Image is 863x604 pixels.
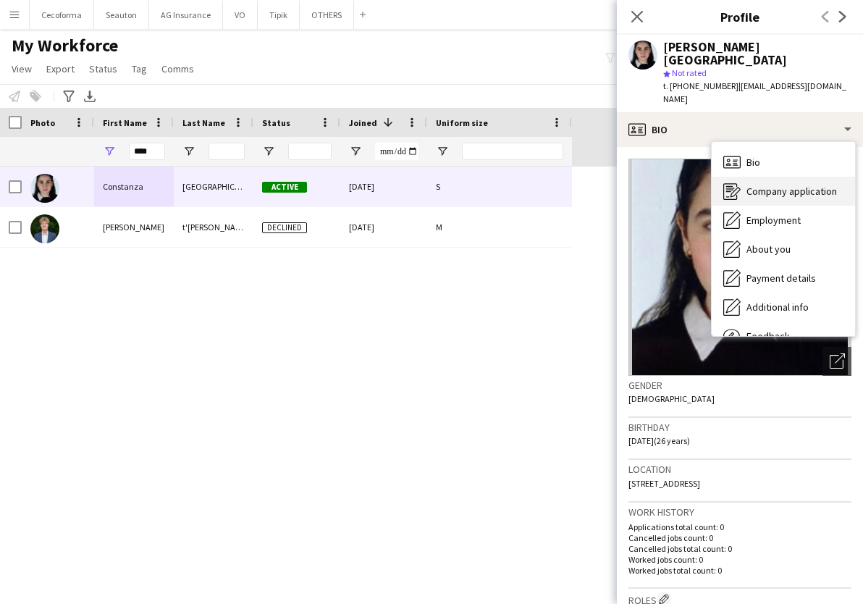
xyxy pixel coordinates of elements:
app-action-btn: Export XLSX [81,88,98,105]
p: Worked jobs count: 0 [628,554,851,565]
span: [DEMOGRAPHIC_DATA] [628,393,715,404]
span: Status [262,117,290,128]
span: S [436,181,440,192]
a: Status [83,59,123,78]
button: VO [223,1,258,29]
span: | [EMAIL_ADDRESS][DOMAIN_NAME] [663,80,846,104]
span: Employment [746,214,801,227]
div: Constanza [94,167,174,206]
span: View [12,62,32,75]
span: Export [46,62,75,75]
div: Company application [712,177,855,206]
span: Bio [746,156,760,169]
a: Tag [126,59,153,78]
button: Open Filter Menu [103,145,116,158]
div: Additional info [712,293,855,322]
span: Last Name [182,117,225,128]
a: Export [41,59,80,78]
h3: Location [628,463,851,476]
div: Open photos pop-in [822,347,851,376]
span: Payment details [746,272,816,285]
img: Constanza Galicia [30,174,59,203]
span: Comms [161,62,194,75]
p: Applications total count: 0 [628,521,851,532]
span: About you [746,243,791,256]
button: Seauton [94,1,149,29]
span: Feedback [746,330,790,343]
div: Employment [712,206,855,235]
button: Open Filter Menu [262,145,275,158]
p: Worked jobs total count: 0 [628,565,851,576]
div: [DATE] [340,167,427,206]
button: Open Filter Menu [349,145,362,158]
input: Uniform size Filter Input [462,143,563,160]
div: [PERSON_NAME] [94,207,174,247]
input: Status Filter Input [288,143,332,160]
h3: Gender [628,379,851,392]
span: First Name [103,117,147,128]
input: Joined Filter Input [375,143,418,160]
a: Comms [156,59,200,78]
img: Constantin t [30,214,59,243]
a: View [6,59,38,78]
div: Bio [712,148,855,177]
p: Cancelled jobs total count: 0 [628,543,851,554]
span: Not rated [672,67,707,78]
div: Feedback [712,322,855,351]
div: [DATE] [340,207,427,247]
h3: Profile [617,7,863,26]
span: Active [262,182,307,193]
p: Cancelled jobs count: 0 [628,532,851,543]
button: Open Filter Menu [436,145,449,158]
app-action-btn: Advanced filters [60,88,77,105]
span: M [436,222,442,232]
button: Tipik [258,1,300,29]
button: OTHERS [300,1,354,29]
div: [GEOGRAPHIC_DATA] [174,167,253,206]
span: Additional info [746,301,809,314]
button: Open Filter Menu [182,145,195,158]
span: Tag [132,62,147,75]
span: Photo [30,117,55,128]
div: [PERSON_NAME][GEOGRAPHIC_DATA] [663,41,851,67]
div: Bio [617,112,863,147]
span: [STREET_ADDRESS] [628,478,700,489]
img: Crew avatar or photo [628,159,851,376]
div: Payment details [712,264,855,293]
span: Joined [349,117,377,128]
button: AG Insurance [149,1,223,29]
button: Cecoforma [30,1,94,29]
span: My Workforce [12,35,118,56]
span: Status [89,62,117,75]
div: About you [712,235,855,264]
h3: Birthday [628,421,851,434]
span: t. [PHONE_NUMBER] [663,80,738,91]
span: [DATE] (26 years) [628,435,690,446]
span: Uniform size [436,117,488,128]
input: First Name Filter Input [129,143,165,160]
div: t'[PERSON_NAME] de Roodenbeke [174,207,253,247]
span: Company application [746,185,837,198]
h3: Work history [628,506,851,519]
input: Last Name Filter Input [209,143,245,160]
span: Declined [262,222,307,233]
